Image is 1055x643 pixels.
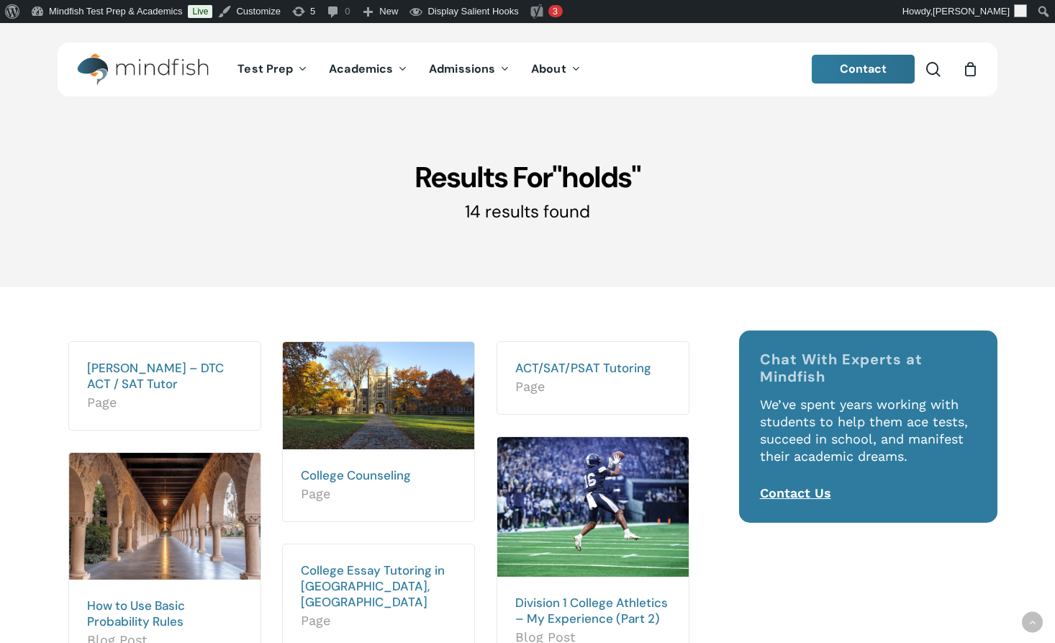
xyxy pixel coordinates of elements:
a: Live [188,5,212,18]
a: Test Prep [227,63,318,76]
span: About [531,61,566,76]
span: Page [515,378,671,395]
a: About [520,63,592,76]
iframe: Chatbot [729,536,1035,623]
a: College Counseling [301,467,411,483]
a: Cart [962,61,978,77]
span: Test Prep [237,61,293,76]
h4: Chat With Experts at Mindfish [760,351,977,385]
span: Contact [840,61,887,76]
span: [PERSON_NAME] [933,6,1010,17]
span: Academics [329,61,393,76]
span: Page [301,485,456,503]
h1: Results For [58,159,997,195]
span: 3 [553,6,558,17]
nav: Main Menu [227,42,591,96]
span: "holds" [552,158,640,196]
a: Division 1 College Athletics – My Experience (Part 2) [515,595,668,626]
span: Page [301,612,456,629]
header: Main Menu [58,42,997,96]
a: College Essay Tutoring in [GEOGRAPHIC_DATA], [GEOGRAPHIC_DATA] [301,562,445,610]
span: Page [87,394,243,411]
a: [PERSON_NAME] – DTC ACT / SAT Tutor [87,360,224,392]
img: Basic Probability [69,453,261,580]
p: We’ve spent years working with students to help them ace tests, succeed in school, and manifest t... [760,396,977,485]
span: 14 results found [465,200,590,222]
span: Admissions [429,61,495,76]
a: Contact [812,55,915,84]
a: Admissions [418,63,520,76]
a: Contact Us [760,485,831,500]
a: Academics [318,63,418,76]
a: How to Use Basic Probability Rules [87,598,185,629]
a: ACT/SAT/PSAT Tutoring [515,360,651,376]
img: University,Of,Michigan [283,342,474,450]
